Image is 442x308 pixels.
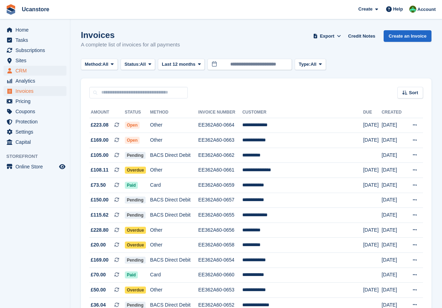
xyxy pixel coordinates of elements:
img: Leanne Tythcott [409,6,416,13]
td: EE362A60-0664 [198,118,242,133]
span: Coupons [15,107,58,116]
td: EE362A60-0659 [198,178,242,193]
span: £105.00 [91,152,109,159]
td: BACS Direct Debit [150,193,198,208]
span: Overdue [125,287,146,294]
td: EE362A60-0657 [198,193,242,208]
td: [DATE] [382,268,405,283]
td: [DATE] [363,238,382,253]
a: Create an Invoice [384,30,431,42]
span: Pricing [15,96,58,106]
span: Method: [85,61,103,68]
span: Type: [299,61,310,68]
td: [DATE] [363,178,382,193]
span: Paid [125,182,138,189]
td: [DATE] [382,253,405,268]
td: EE362A60-0663 [198,133,242,148]
td: EE362A60-0653 [198,283,242,298]
a: Credit Notes [345,30,378,42]
span: Export [320,33,334,40]
span: £70.00 [91,271,106,278]
span: Invoices [15,86,58,96]
span: Storefront [6,153,70,160]
td: Card [150,178,198,193]
td: [DATE] [382,223,405,238]
span: Pending [125,152,146,159]
a: menu [4,137,66,147]
span: Overdue [125,167,146,174]
span: £223.08 [91,121,109,129]
a: menu [4,86,66,96]
td: EE362A60-0662 [198,148,242,163]
th: Customer [242,107,363,118]
span: Settings [15,127,58,137]
h1: Invoices [81,30,180,40]
td: Other [150,133,198,148]
a: menu [4,76,66,86]
button: Last 12 months [158,59,205,70]
span: Overdue [125,227,146,234]
span: £108.11 [91,166,109,174]
a: Ucanstore [19,4,52,15]
th: Invoice Number [198,107,242,118]
a: menu [4,117,66,127]
a: menu [4,45,66,55]
td: EE362A60-0661 [198,163,242,178]
td: Card [150,268,198,283]
td: EE362A60-0656 [198,223,242,238]
td: [DATE] [382,193,405,208]
p: A complete list of invoices for all payments [81,41,180,49]
a: menu [4,127,66,137]
span: Overdue [125,242,146,249]
button: Export [312,30,342,42]
img: stora-icon-8386f47178a22dfd0bd8f6a31ec36ba5ce8667c1dd55bd0f319d3a0aa187defe.svg [6,4,16,15]
td: [DATE] [382,163,405,178]
span: Pending [125,257,146,264]
td: BACS Direct Debit [150,148,198,163]
td: [DATE] [363,163,382,178]
a: menu [4,25,66,35]
span: Pending [125,197,146,204]
td: [DATE] [382,133,405,148]
th: Status [125,107,150,118]
a: menu [4,96,66,106]
td: [DATE] [382,118,405,133]
span: Status: [124,61,140,68]
span: All [310,61,316,68]
td: [DATE] [382,178,405,193]
span: Capital [15,137,58,147]
td: BACS Direct Debit [150,253,198,268]
th: Method [150,107,198,118]
span: £169.00 [91,136,109,144]
span: CRM [15,66,58,76]
td: BACS Direct Debit [150,208,198,223]
span: Protection [15,117,58,127]
td: [DATE] [363,223,382,238]
span: All [140,61,146,68]
td: Other [150,223,198,238]
span: Analytics [15,76,58,86]
span: Sort [409,89,418,96]
span: Subscriptions [15,45,58,55]
span: £228.80 [91,226,109,234]
a: Preview store [58,162,66,171]
span: Pending [125,212,146,219]
span: £169.00 [91,256,109,264]
td: EE362A60-0660 [198,268,242,283]
td: [DATE] [363,118,382,133]
span: £73.50 [91,181,106,189]
span: Account [417,6,436,13]
td: EE362A60-0655 [198,208,242,223]
td: [DATE] [382,148,405,163]
span: Open [125,137,140,144]
span: Online Store [15,162,58,172]
td: [DATE] [363,133,382,148]
span: Create [358,6,372,13]
a: menu [4,66,66,76]
td: [DATE] [382,208,405,223]
span: Home [15,25,58,35]
span: £20.00 [91,241,106,249]
span: £150.00 [91,196,109,204]
span: £50.00 [91,286,106,294]
td: [DATE] [363,283,382,298]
